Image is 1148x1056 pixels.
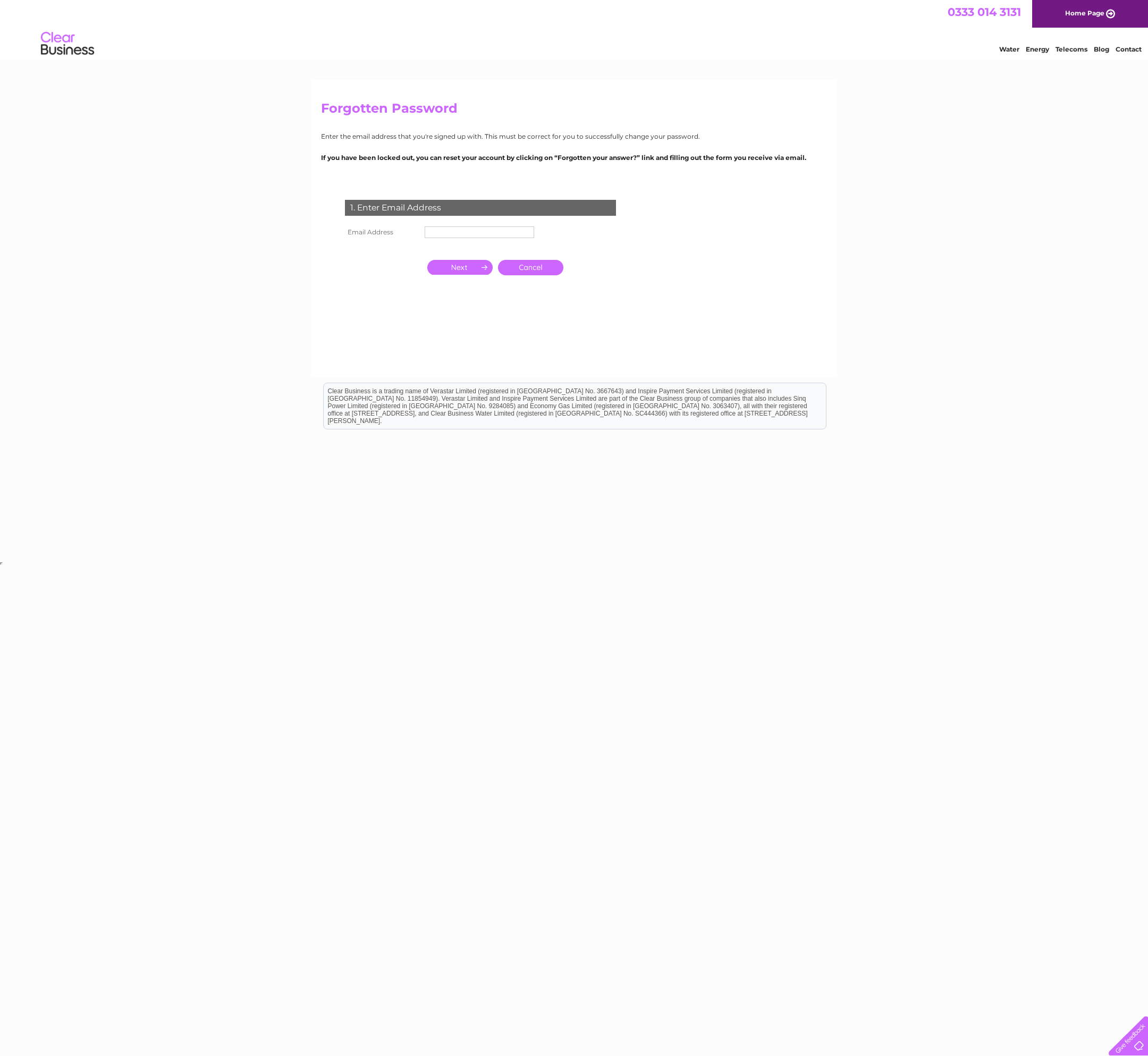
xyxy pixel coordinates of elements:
a: 0333 014 3131 [948,5,1021,19]
div: 1. Enter Email Address [345,200,616,216]
a: Water [999,45,1019,53]
a: Energy [1026,45,1049,53]
div: Clear Business is a trading name of Verastar Limited (registered in [GEOGRAPHIC_DATA] No. 3667643... [324,6,826,52]
a: Telecoms [1056,45,1087,53]
img: logo.png [40,28,95,60]
th: Email Address [342,224,422,241]
p: If you have been locked out, you can reset your account by clicking on “Forgotten your answer?” l... [321,153,827,163]
a: Blog [1094,45,1109,53]
p: Enter the email address that you're signed up with. This must be correct for you to successfully ... [321,131,827,141]
a: Cancel [498,260,563,275]
h2: Forgotten Password [321,101,827,121]
a: Contact [1116,45,1142,53]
